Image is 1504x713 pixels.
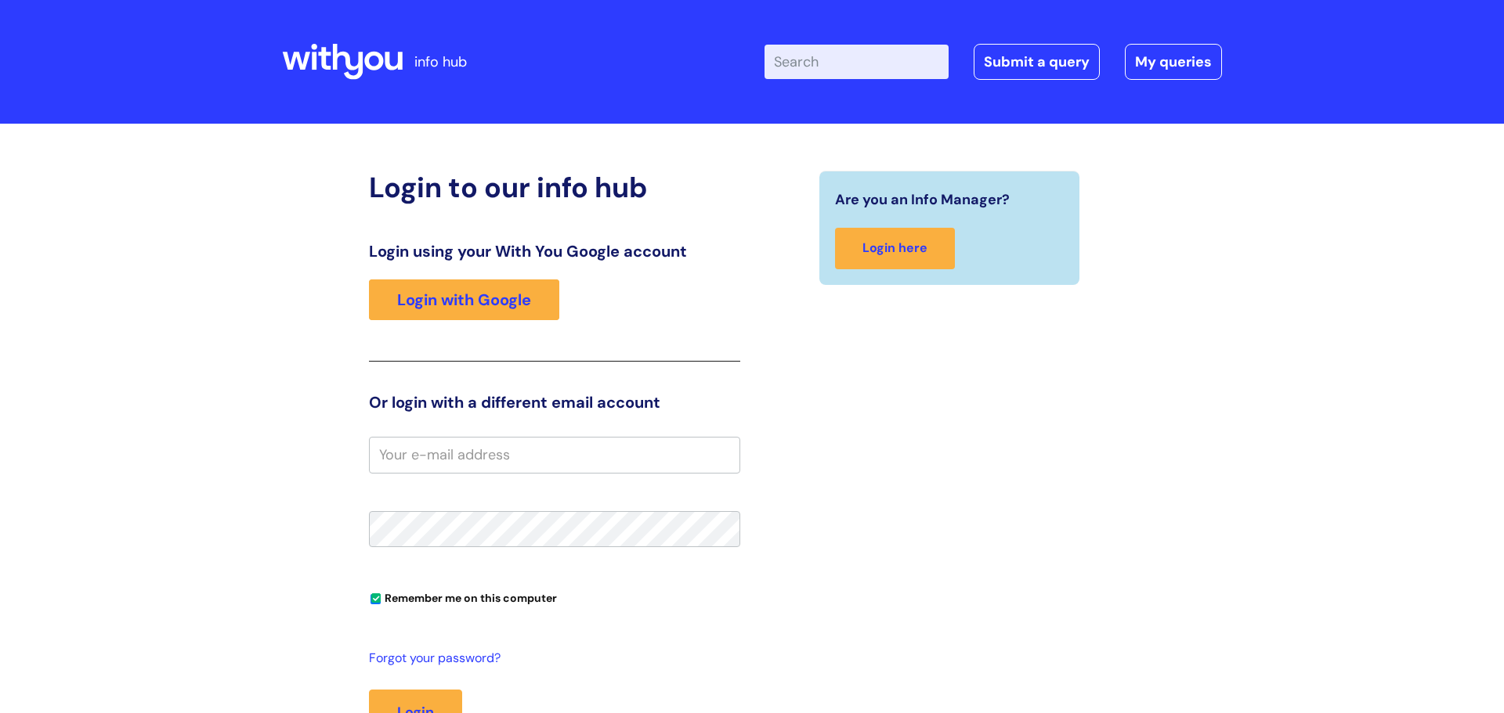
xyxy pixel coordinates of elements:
h3: Or login with a different email account [369,393,740,412]
div: You can uncheck this option if you're logging in from a shared device [369,585,740,610]
input: Remember me on this computer [371,594,381,604]
h3: Login using your With You Google account [369,242,740,261]
label: Remember me on this computer [369,588,557,605]
input: Your e-mail address [369,437,740,473]
p: info hub [414,49,467,74]
input: Search [765,45,949,79]
a: Login here [835,228,955,269]
span: Are you an Info Manager? [835,187,1010,212]
h2: Login to our info hub [369,171,740,204]
a: Forgot your password? [369,647,732,670]
a: My queries [1125,44,1222,80]
a: Submit a query [974,44,1100,80]
a: Login with Google [369,279,559,320]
